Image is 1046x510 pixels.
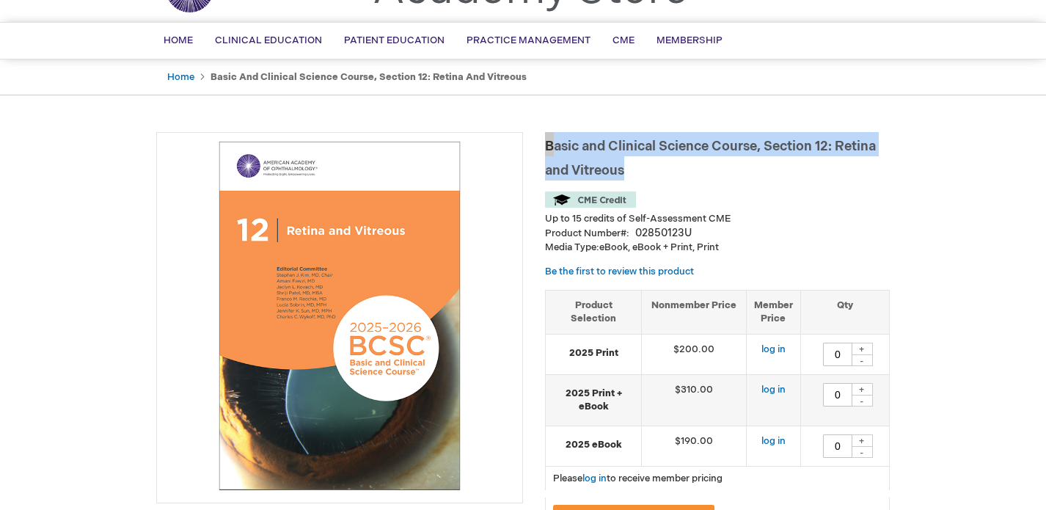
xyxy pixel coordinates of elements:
[851,354,873,366] div: -
[545,266,694,277] a: Be the first to review this product
[545,241,599,253] strong: Media Type:
[851,434,873,447] div: +
[642,374,747,426] td: $310.00
[553,438,634,452] strong: 2025 eBook
[800,290,889,334] th: Qty
[635,226,692,241] div: 02850123U
[164,34,193,46] span: Home
[851,395,873,407] div: -
[553,387,634,414] strong: 2025 Print + eBook
[761,343,786,355] a: log in
[215,34,322,46] span: Clinical Education
[642,426,747,466] td: $190.00
[642,290,747,334] th: Nonmember Price
[761,384,786,396] a: log in
[823,383,852,407] input: Qty
[211,71,527,83] strong: Basic and Clinical Science Course, Section 12: Retina and Vitreous
[851,383,873,396] div: +
[851,343,873,355] div: +
[545,227,629,239] strong: Product Number
[553,346,634,360] strong: 2025 Print
[545,241,890,255] p: eBook, eBook + Print, Print
[545,139,876,178] span: Basic and Clinical Science Course, Section 12: Retina and Vitreous
[823,434,852,458] input: Qty
[344,34,445,46] span: Patient Education
[582,473,607,484] a: log in
[746,290,800,334] th: Member Price
[612,34,634,46] span: CME
[545,212,890,226] li: Up to 15 credits of Self-Assessment CME
[642,334,747,374] td: $200.00
[164,140,515,491] img: Basic and Clinical Science Course, Section 12: Retina and Vitreous
[761,435,786,447] a: log in
[823,343,852,366] input: Qty
[467,34,590,46] span: Practice Management
[851,446,873,458] div: -
[553,473,723,484] span: Please to receive member pricing
[545,192,636,208] img: CME Credit
[546,290,642,334] th: Product Selection
[657,34,723,46] span: Membership
[167,71,194,83] a: Home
